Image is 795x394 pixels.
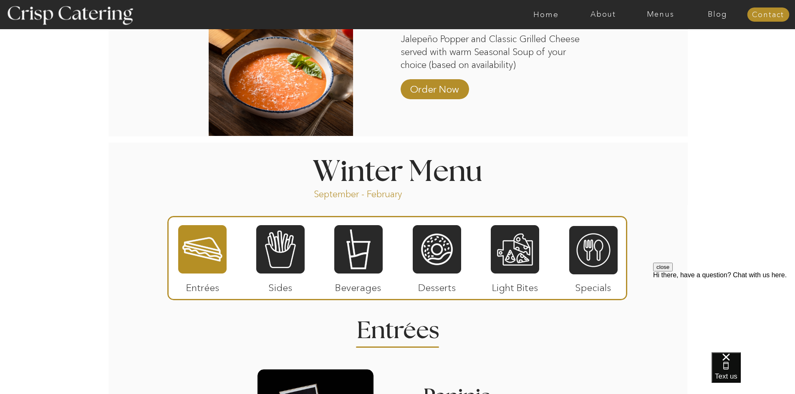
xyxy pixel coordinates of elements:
[517,10,575,19] a: Home
[401,6,456,30] p: $10/guest
[175,274,230,298] p: Entrées
[747,11,789,19] a: Contact
[401,33,580,70] p: Jalepeño Popper and Classic Grilled Cheese served with warm Seasonal Soup of your choice (based o...
[252,274,308,298] p: Sides
[357,319,439,335] h2: Entrees
[689,10,746,19] a: Blog
[487,274,543,298] p: Light Bites
[314,188,429,198] p: September - February
[409,274,465,298] p: Desserts
[712,352,795,394] iframe: podium webchat widget bubble
[653,263,795,363] iframe: podium webchat widget prompt
[575,10,632,19] a: About
[407,75,462,99] a: Order Now
[632,10,689,19] a: Menus
[331,274,386,298] p: Beverages
[565,274,621,298] p: Specials
[282,158,514,182] h1: Winter Menu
